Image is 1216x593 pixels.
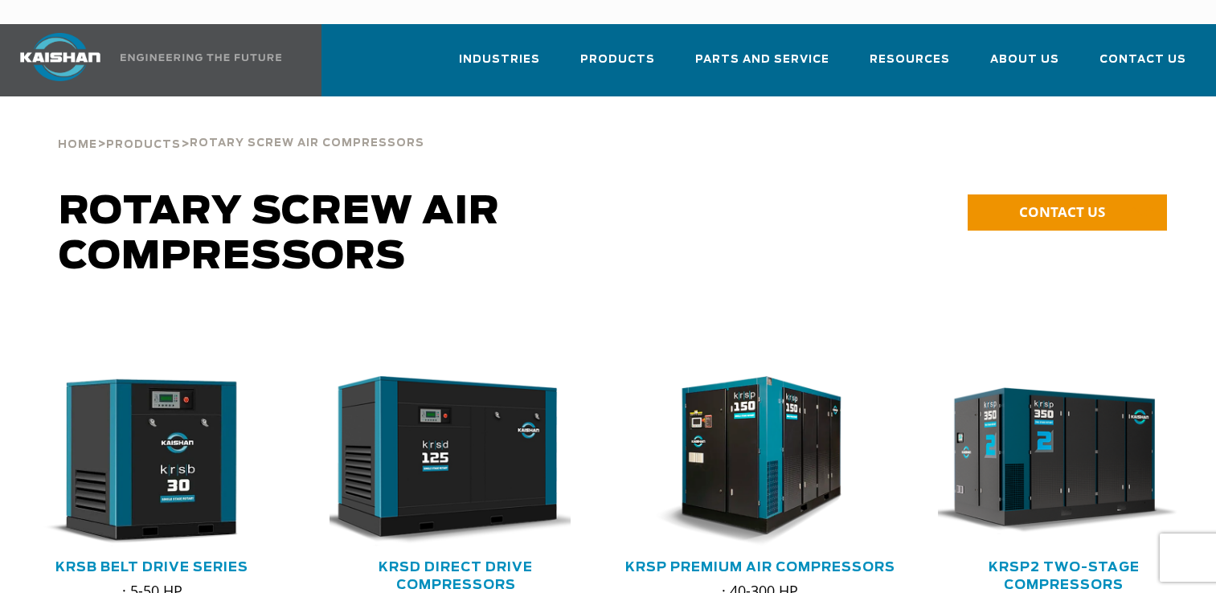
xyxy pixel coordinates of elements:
img: krsp150 [622,376,875,546]
a: KRSP Premium Air Compressors [625,561,895,574]
a: KRSP2 Two-Stage Compressors [989,561,1140,591]
span: Parts and Service [695,51,829,69]
img: Engineering the future [121,54,281,61]
a: Resources [870,39,950,93]
img: krsb30 [14,376,267,546]
div: krsd125 [330,376,582,546]
div: krsp150 [634,376,886,546]
img: krsp350 [926,376,1179,546]
span: About Us [990,51,1059,69]
span: Rotary Screw Air Compressors [190,138,424,149]
span: Products [580,51,655,69]
span: CONTACT US [1019,202,1105,221]
a: CONTACT US [968,194,1167,231]
a: Home [58,137,97,151]
a: About Us [990,39,1059,93]
a: Contact Us [1099,39,1186,93]
div: krsb30 [26,376,278,546]
img: krsd125 [317,376,571,546]
div: > > [58,96,424,157]
span: Home [58,140,97,150]
a: Products [580,39,655,93]
div: krsp350 [938,376,1190,546]
span: Products [106,140,181,150]
a: KRSB Belt Drive Series [55,561,248,574]
a: Industries [459,39,540,93]
span: Rotary Screw Air Compressors [59,193,500,276]
a: Parts and Service [695,39,829,93]
span: Contact Us [1099,51,1186,69]
a: KRSD Direct Drive Compressors [379,561,533,591]
a: Products [106,137,181,151]
span: Resources [870,51,950,69]
span: Industries [459,51,540,69]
